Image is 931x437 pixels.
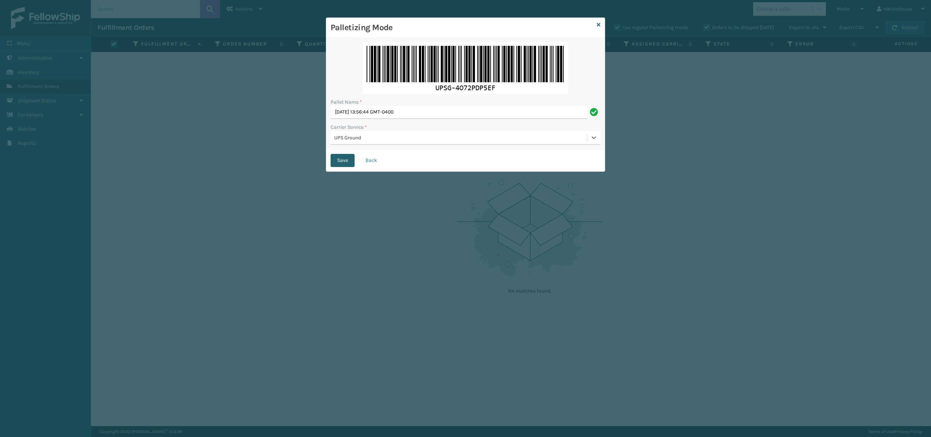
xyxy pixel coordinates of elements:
[359,154,384,167] button: Back
[363,42,568,94] img: 3U3yBwAAAAZJREFUAwCG2wJbMQOypgAAAABJRU5ErkJggg==
[331,154,355,167] button: Save
[331,22,594,33] h3: Palletizing Mode
[331,123,367,131] label: Carrier Service
[334,134,588,142] div: UPS Ground
[331,98,362,106] label: Pallet Name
